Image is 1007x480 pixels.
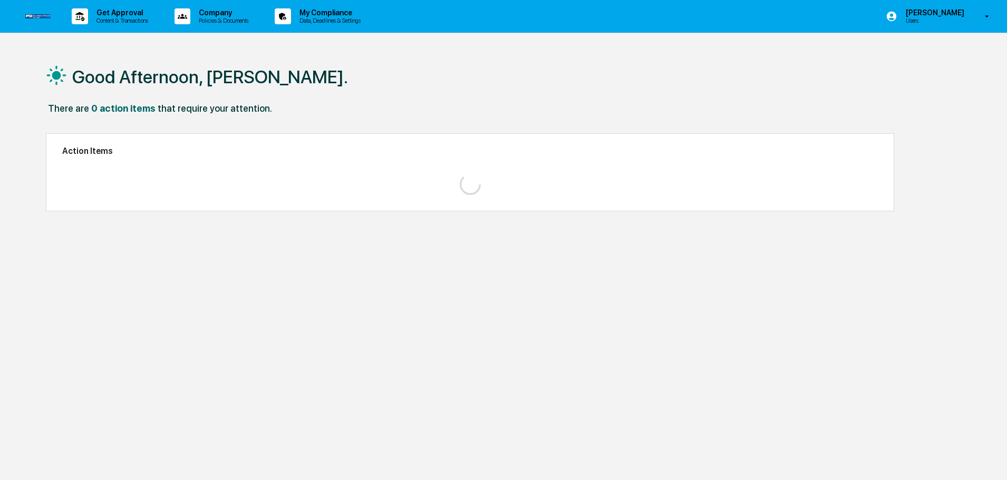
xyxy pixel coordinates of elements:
[88,8,153,17] p: Get Approval
[190,8,254,17] p: Company
[48,103,89,114] div: There are
[25,14,51,18] img: logo
[897,17,970,24] p: Users
[291,17,366,24] p: Data, Deadlines & Settings
[91,103,156,114] div: 0 action items
[88,17,153,24] p: Content & Transactions
[291,8,366,17] p: My Compliance
[72,66,348,87] h1: Good Afternoon, [PERSON_NAME].
[190,17,254,24] p: Policies & Documents
[897,8,970,17] p: [PERSON_NAME]
[62,146,878,156] h2: Action Items
[158,103,272,114] div: that require your attention.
